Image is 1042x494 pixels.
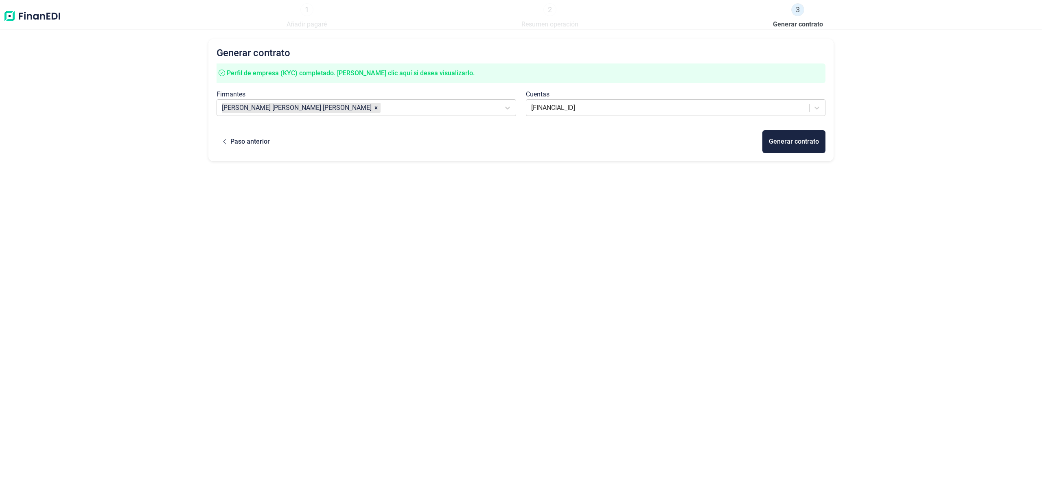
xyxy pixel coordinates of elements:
span: Generar contrato [773,20,823,29]
div: Remove MARIA ISABEL [372,103,381,113]
h2: Generar contrato [217,47,825,59]
a: 3Generar contrato [773,3,823,29]
div: Firmantes [217,90,516,99]
article: [PERSON_NAME] [PERSON_NAME] [PERSON_NAME] [222,103,372,113]
div: Cuentas [526,90,825,99]
span: Perfil de empresa (KYC) completado. [PERSON_NAME] clic aquí si desea visualizarlo. [227,69,475,77]
span: 3 [791,3,804,16]
button: Generar contrato [762,130,825,153]
button: Paso anterior [217,130,276,153]
div: Paso anterior [230,137,270,146]
div: Generar contrato [769,137,819,146]
img: Logo de aplicación [3,3,61,29]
